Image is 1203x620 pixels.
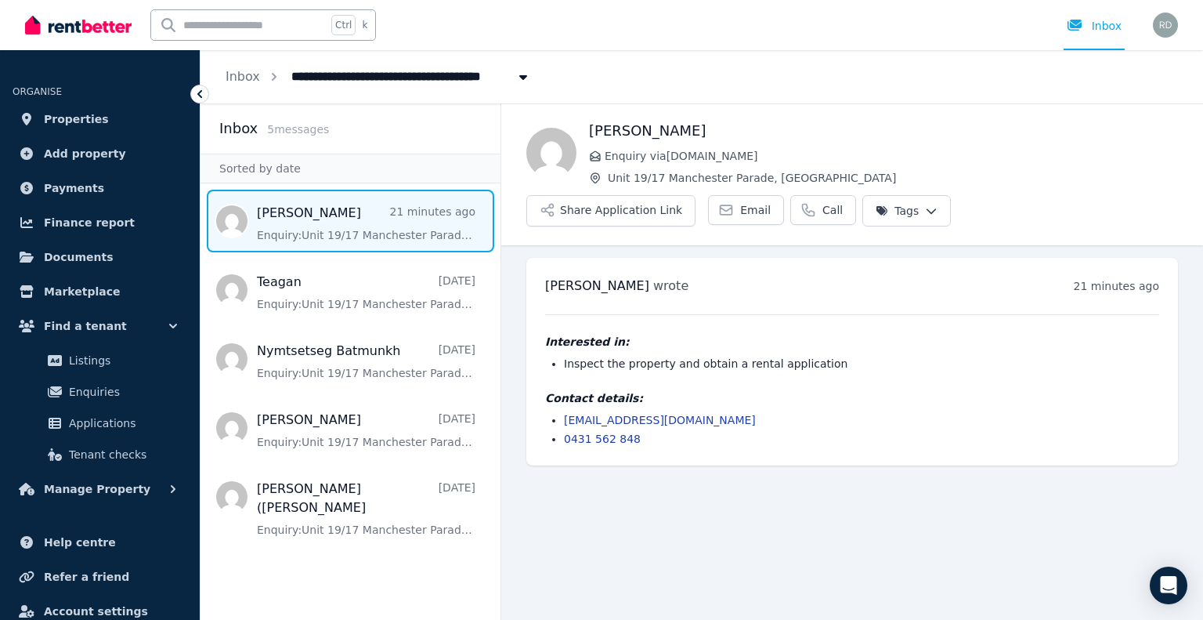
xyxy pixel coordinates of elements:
[19,408,181,439] a: Applications
[267,123,329,136] span: 5 message s
[526,128,576,178] img: Ali shahid
[257,204,475,243] a: [PERSON_NAME]21 minutes agoEnquiry:Unit 19/17 Manchester Parade, [GEOGRAPHIC_DATA].
[44,282,120,301] span: Marketplace
[200,183,500,553] nav: Message list
[44,567,129,586] span: Refer a friend
[822,202,843,218] span: Call
[740,202,771,218] span: Email
[1074,280,1159,292] time: 21 minutes ago
[19,345,181,376] a: Listings
[708,195,784,225] a: Email
[44,213,135,232] span: Finance report
[13,241,187,273] a: Documents
[13,172,187,204] a: Payments
[1153,13,1178,38] img: Robert De Donatis
[226,69,260,84] a: Inbox
[19,439,181,470] a: Tenant checks
[44,317,127,335] span: Find a tenant
[862,195,951,227] button: Tags
[13,561,187,593] a: Refer a friend
[257,273,475,312] a: Teagan[DATE]Enquiry:Unit 19/17 Manchester Parade, [GEOGRAPHIC_DATA].
[608,170,1178,186] span: Unit 19/17 Manchester Parade, [GEOGRAPHIC_DATA]
[69,383,175,401] span: Enquiries
[44,179,104,198] span: Payments
[69,414,175,433] span: Applications
[44,480,150,499] span: Manage Property
[545,278,649,293] span: [PERSON_NAME]
[44,248,114,266] span: Documents
[13,103,187,135] a: Properties
[564,356,1159,372] li: Inspect the property and obtain a rental application
[13,276,187,307] a: Marketplace
[200,50,556,103] nav: Breadcrumb
[605,148,1178,164] span: Enquiry via [DOMAIN_NAME]
[44,144,126,163] span: Add property
[13,207,187,238] a: Finance report
[1067,18,1122,34] div: Inbox
[564,414,756,426] a: [EMAIL_ADDRESS][DOMAIN_NAME]
[219,118,258,140] h2: Inbox
[1150,567,1187,604] div: Open Intercom Messenger
[257,411,475,450] a: [PERSON_NAME][DATE]Enquiry:Unit 19/17 Manchester Parade, [GEOGRAPHIC_DATA].
[876,203,919,219] span: Tags
[653,278,688,293] span: wrote
[200,154,500,183] div: Sorted by date
[13,473,187,505] button: Manage Property
[44,533,116,552] span: Help centre
[13,86,62,97] span: ORGANISE
[69,351,175,370] span: Listings
[69,445,175,464] span: Tenant checks
[331,15,356,35] span: Ctrl
[790,195,856,225] a: Call
[589,120,1178,142] h1: [PERSON_NAME]
[13,310,187,342] button: Find a tenant
[19,376,181,408] a: Enquiries
[25,13,132,37] img: RentBetter
[545,390,1159,406] h4: Contact details:
[545,334,1159,350] h4: Interested in:
[526,195,695,227] button: Share Application Link
[13,527,187,558] a: Help centre
[44,110,109,129] span: Properties
[13,138,187,169] a: Add property
[257,480,475,538] a: [PERSON_NAME]([PERSON_NAME][DATE]Enquiry:Unit 19/17 Manchester Parade, [GEOGRAPHIC_DATA].
[564,433,641,445] a: 0431 562 848
[257,342,475,381] a: Nymtsetseg Batmunkh[DATE]Enquiry:Unit 19/17 Manchester Parade, [GEOGRAPHIC_DATA].
[362,19,367,31] span: k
